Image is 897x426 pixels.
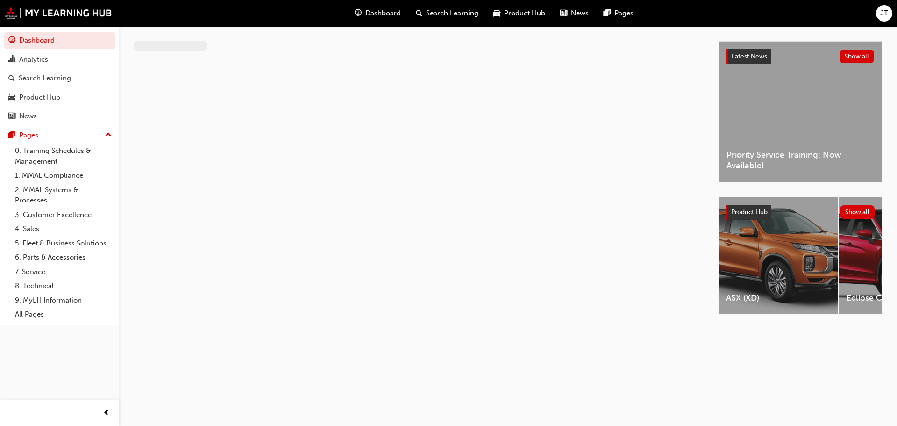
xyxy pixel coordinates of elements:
a: 4. Sales [11,222,115,236]
a: car-iconProduct Hub [486,4,553,23]
a: Product Hub [4,89,115,106]
a: 7. Service [11,265,115,279]
span: chart-icon [8,56,15,64]
div: Analytics [19,54,48,65]
a: Dashboard [4,32,115,49]
span: pages-icon [604,7,611,19]
button: Show all [840,205,875,219]
div: Product Hub [19,92,60,103]
span: Dashboard [365,8,401,19]
span: News [571,8,589,19]
a: 8. Technical [11,279,115,293]
a: Product HubShow all [726,205,875,220]
span: pages-icon [8,131,15,140]
a: news-iconNews [553,4,596,23]
a: 9. MyLH Information [11,293,115,308]
span: search-icon [8,74,15,83]
span: Priority Service Training: Now Available! [726,150,874,171]
div: Pages [19,130,38,141]
a: Latest NewsShow allPriority Service Training: Now Available! [719,41,882,182]
button: DashboardAnalyticsSearch LearningProduct HubNews [4,30,115,127]
a: search-iconSearch Learning [408,4,486,23]
span: guage-icon [8,36,15,45]
span: news-icon [8,112,15,121]
div: News [19,111,37,122]
span: JT [880,8,888,19]
a: Search Learning [4,70,115,87]
a: Latest NewsShow all [726,49,874,64]
span: Product Hub [504,8,545,19]
img: mmal [5,7,112,19]
a: Analytics [4,51,115,68]
div: Search Learning [19,73,71,84]
span: ASX (XD) [726,293,830,303]
a: 1. MMAL Compliance [11,168,115,183]
span: guage-icon [355,7,362,19]
span: Latest News [732,52,767,60]
span: Pages [614,8,634,19]
button: Pages [4,127,115,144]
span: prev-icon [103,407,110,419]
button: JT [876,5,892,22]
span: car-icon [493,7,500,19]
a: All Pages [11,307,115,322]
a: guage-iconDashboard [347,4,408,23]
span: up-icon [105,129,112,141]
span: car-icon [8,94,15,102]
a: News [4,108,115,125]
button: Show all [840,50,875,63]
a: 5. Fleet & Business Solutions [11,236,115,251]
span: search-icon [416,7,422,19]
a: 6. Parts & Accessories [11,250,115,265]
a: 2. MMAL Systems & Processes [11,183,115,208]
span: Search Learning [426,8,478,19]
a: 3. Customer Excellence [11,208,115,222]
a: ASX (XD) [719,197,838,314]
span: Product Hub [731,208,768,216]
a: pages-iconPages [596,4,641,23]
span: news-icon [560,7,567,19]
a: 0. Training Schedules & Management [11,144,115,168]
